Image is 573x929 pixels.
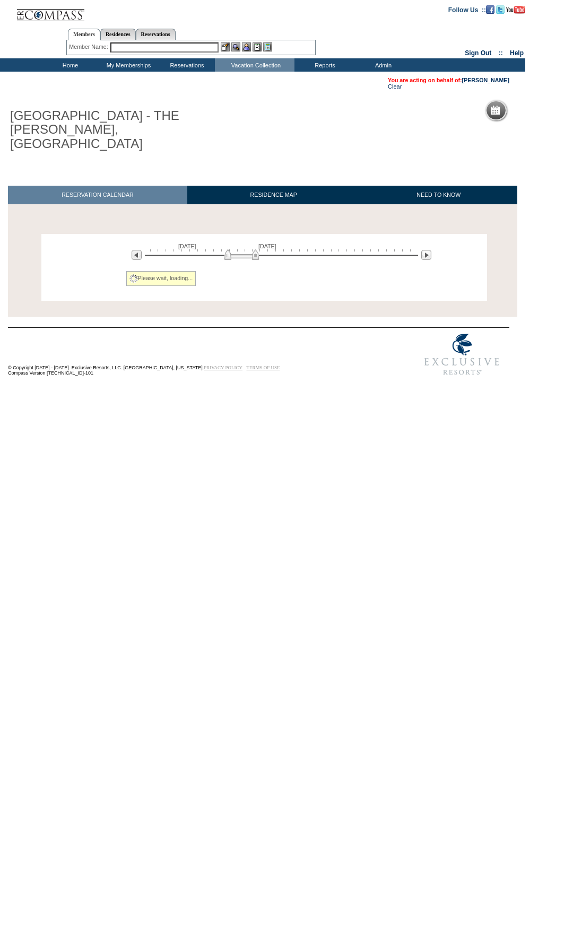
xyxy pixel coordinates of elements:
[388,77,509,83] span: You are acting on behalf of:
[157,58,215,72] td: Reservations
[40,58,98,72] td: Home
[258,243,276,249] span: [DATE]
[69,42,110,51] div: Member Name:
[242,42,251,51] img: Impersonate
[506,6,525,12] a: Subscribe to our YouTube Channel
[126,271,196,286] div: Please wait, loading...
[215,58,294,72] td: Vacation Collection
[263,42,272,51] img: b_calculator.gif
[414,328,509,381] img: Exclusive Resorts
[486,6,494,12] a: Become our fan on Facebook
[187,186,360,204] a: RESIDENCE MAP
[448,5,486,14] td: Follow Us ::
[496,6,505,12] a: Follow us on Twitter
[221,42,230,51] img: b_edit.gif
[506,6,525,14] img: Subscribe to our YouTube Channel
[388,83,402,90] a: Clear
[462,77,509,83] a: [PERSON_NAME]
[486,5,494,14] img: Become our fan on Facebook
[8,328,379,381] td: © Copyright [DATE] - [DATE]. Exclusive Resorts, LLC. [GEOGRAPHIC_DATA], [US_STATE]. Compass Versi...
[253,42,262,51] img: Reservations
[353,58,411,72] td: Admin
[247,365,280,370] a: TERMS OF USE
[204,365,242,370] a: PRIVACY POLICY
[68,29,100,40] a: Members
[8,186,187,204] a: RESERVATION CALENDAR
[360,186,517,204] a: NEED TO KNOW
[178,243,196,249] span: [DATE]
[100,29,136,40] a: Residences
[465,49,491,57] a: Sign Out
[496,5,505,14] img: Follow us on Twitter
[8,107,246,153] h1: [GEOGRAPHIC_DATA] - THE [PERSON_NAME], [GEOGRAPHIC_DATA]
[136,29,176,40] a: Reservations
[231,42,240,51] img: View
[294,58,353,72] td: Reports
[499,49,503,57] span: ::
[129,274,138,283] img: spinner2.gif
[98,58,157,72] td: My Memberships
[421,250,431,260] img: Next
[132,250,142,260] img: Previous
[510,49,524,57] a: Help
